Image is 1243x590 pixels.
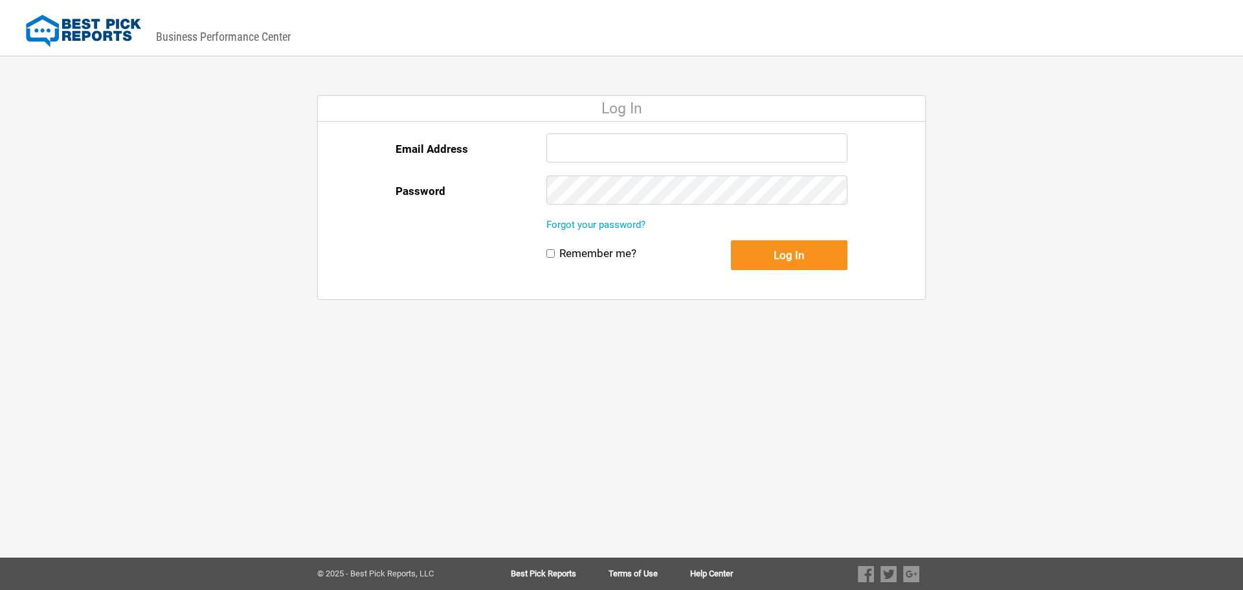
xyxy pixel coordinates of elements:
div: Log In [318,96,925,122]
a: Forgot your password? [546,219,645,231]
label: Email Address [396,133,468,165]
label: Remember me? [559,247,636,260]
a: Best Pick Reports [511,569,609,578]
button: Log In [731,240,847,270]
a: Terms of Use [609,569,690,578]
img: Best Pick Reports Logo [26,15,141,47]
a: Help Center [690,569,733,578]
label: Password [396,176,445,207]
div: © 2025 - Best Pick Reports, LLC [317,569,469,578]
